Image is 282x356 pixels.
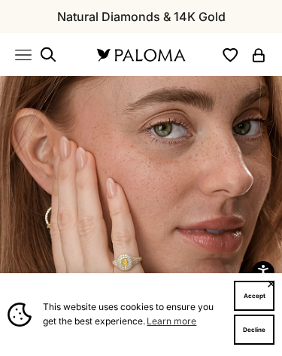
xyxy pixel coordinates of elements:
a: Learn more [145,313,199,330]
button: Decline [234,315,274,345]
nav: Secondary navigation [221,45,267,64]
button: Accept [234,281,274,311]
nav: Primary navigation [15,46,79,64]
p: Natural Diamonds & 14K Gold [57,7,226,26]
button: Close [266,279,276,288]
span: This website uses cookies to ensure you get the best experience. [43,300,223,330]
img: Cookie banner [8,303,32,327]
